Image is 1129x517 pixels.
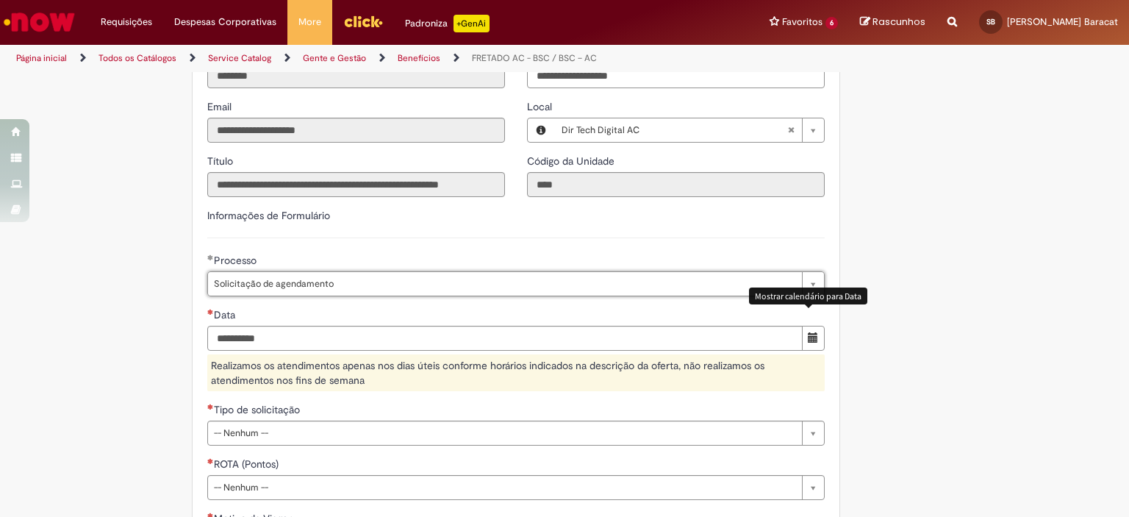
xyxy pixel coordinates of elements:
[825,17,838,29] span: 6
[986,17,995,26] span: SB
[872,15,925,29] span: Rascunhos
[527,100,555,113] span: Local
[207,404,214,410] span: Necessários
[298,15,321,29] span: More
[214,254,259,267] span: Processo
[98,52,176,64] a: Todos os Catálogos
[527,172,825,197] input: Código da Unidade
[101,15,152,29] span: Requisições
[207,99,234,114] label: Somente leitura - Email
[207,309,214,315] span: Necessários
[16,52,67,64] a: Página inicial
[782,15,822,29] span: Favoritos
[405,15,490,32] div: Padroniza
[214,403,303,416] span: Tipo de solicitação
[1007,15,1118,28] span: [PERSON_NAME] Baracat
[207,254,214,260] span: Obrigatório Preenchido
[207,354,825,391] div: Realizamos os atendimentos apenas nos dias úteis conforme horários indicados na descrição da ofer...
[207,326,803,351] input: Data
[472,52,597,64] a: FRETADO AC - BSC / BSC – AC
[207,458,214,464] span: Necessários
[11,45,742,72] ul: Trilhas de página
[860,15,925,29] a: Rascunhos
[398,52,440,64] a: Benefícios
[749,288,867,304] div: Mostrar calendário para Data
[343,10,383,32] img: click_logo_yellow_360x200.png
[802,326,825,351] button: Mostrar calendário para Data
[208,52,271,64] a: Service Catalog
[554,118,824,142] a: Dir Tech Digital ACLimpar campo Local
[214,421,795,445] span: -- Nenhum --
[527,154,617,168] label: Somente leitura - Código da Unidade
[214,457,282,471] span: ROTA (Pontos)
[528,118,554,142] button: Local, Visualizar este registro Dir Tech Digital AC
[214,476,795,499] span: -- Nenhum --
[207,209,330,222] label: Informações de Formulário
[174,15,276,29] span: Despesas Corporativas
[214,308,238,321] span: Data
[562,118,787,142] span: Dir Tech Digital AC
[1,7,77,37] img: ServiceNow
[207,118,505,143] input: Email
[303,52,366,64] a: Gente e Gestão
[454,15,490,32] p: +GenAi
[214,272,795,296] span: Solicitação de agendamento
[780,118,802,142] abbr: Limpar campo Local
[207,154,236,168] label: Somente leitura - Título
[207,172,505,197] input: Título
[207,100,234,113] span: Somente leitura - Email
[207,63,505,88] input: ID
[527,63,825,88] input: Telefone de Contato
